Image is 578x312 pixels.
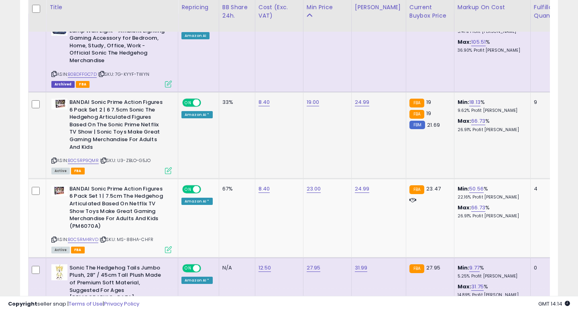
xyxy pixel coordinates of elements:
[471,283,484,291] a: 31.75
[409,3,451,20] div: Current Buybox Price
[458,3,527,12] div: Markup on Cost
[534,99,559,106] div: 9
[307,98,320,106] a: 19.00
[458,204,472,211] b: Max:
[222,264,249,271] div: N/A
[69,185,167,232] b: BANDAI Sonic Prime Action Figures 6 Pack Set 1 | 7.5cm The Hedgehog Articulated Based On Netflix ...
[100,236,153,243] span: | SKU: MS-88HA-CHFR
[200,99,213,106] span: OFF
[104,300,139,308] a: Privacy Policy
[426,185,441,192] span: 23.47
[427,121,440,129] span: 21.69
[458,185,524,200] div: %
[71,247,85,253] span: FBA
[458,118,524,132] div: %
[458,48,524,53] p: 36.90% Profit [PERSON_NAME]
[458,204,524,219] div: %
[68,71,97,78] a: B0BDFFGC7D
[458,29,524,34] p: 5.47% Profit [PERSON_NAME]
[183,99,193,106] span: ON
[534,185,559,192] div: 4
[409,121,425,129] small: FBM
[8,300,37,308] strong: Copyright
[51,99,172,173] div: ASIN:
[68,157,99,164] a: B0C5RP9QMR
[307,3,348,12] div: Min Price
[100,157,151,164] span: | SKU: U3-ZBLO-G5JO
[426,109,431,117] span: 19
[222,185,249,192] div: 67%
[181,32,210,39] div: Amazon AI
[426,264,440,271] span: 27.95
[69,20,167,66] b: Numskull Sonic The Hedgehog Desk Lamp Wall Light - Ambient Lighting Gaming Accessory for Bedroom,...
[458,283,524,298] div: %
[458,264,470,271] b: Min:
[458,38,472,46] b: Max:
[471,38,486,46] a: 105.51
[534,3,562,20] div: Fulfillable Quantity
[458,117,472,125] b: Max:
[458,99,524,113] div: %
[183,265,193,271] span: ON
[222,3,252,20] div: BB Share 24h.
[49,3,175,12] div: Title
[355,98,370,106] a: 24.99
[409,110,424,119] small: FBA
[458,108,524,113] p: 9.62% Profit [PERSON_NAME]
[51,99,67,109] img: 41iTJwq144L._SL40_.jpg
[258,264,271,272] a: 12.50
[307,264,321,272] a: 27.95
[258,185,270,193] a: 8.40
[471,117,485,125] a: 66.73
[51,168,70,174] span: All listings currently available for purchase on Amazon
[355,264,368,272] a: 31.99
[538,300,570,308] span: 2025-08-13 14:14 GMT
[458,194,524,200] p: 22.16% Profit [PERSON_NAME]
[69,264,167,304] b: Sonic The Hedgehog Tails Jumbo Plush, 28” / 45cm Tall Plush Made of Premium Soft Material, Sugges...
[8,300,139,308] div: seller snap | |
[534,264,559,271] div: 0
[51,185,67,196] img: 41zwpTZNPDL._SL40_.jpg
[200,265,213,271] span: OFF
[51,264,67,280] img: 31xfQB4lKmL._SL40_.jpg
[258,98,270,106] a: 8.40
[69,300,103,308] a: Terms of Use
[76,81,90,88] span: FBA
[426,98,431,106] span: 19
[469,98,480,106] a: 18.13
[98,71,149,77] span: | SKU: 7G-KYYF-TWYN
[222,99,249,106] div: 33%
[51,81,75,88] span: Listings that have been deleted from Seller Central
[409,185,424,194] small: FBA
[51,185,172,252] div: ASIN:
[181,277,213,284] div: Amazon AI *
[458,38,524,53] div: %
[471,204,485,212] a: 66.73
[68,236,98,243] a: B0C5RM4RVD
[458,213,524,219] p: 26.91% Profit [PERSON_NAME]
[469,264,480,272] a: 9.77
[458,127,524,133] p: 26.91% Profit [PERSON_NAME]
[409,264,424,273] small: FBA
[51,247,70,253] span: All listings currently available for purchase on Amazon
[458,98,470,106] b: Min:
[200,186,213,192] span: OFF
[355,3,403,12] div: [PERSON_NAME]
[469,185,484,193] a: 50.56
[51,20,172,87] div: ASIN:
[458,283,472,290] b: Max:
[183,186,193,192] span: ON
[458,264,524,279] div: %
[409,99,424,107] small: FBA
[69,99,167,153] b: BANDAI Sonic Prime Action Figures 6 Pack Set 2 | 6 7.5cm Sonic The Hedgehog Articulated Figures B...
[181,111,213,118] div: Amazon AI *
[307,185,321,193] a: 23.00
[181,3,216,12] div: Repricing
[458,274,524,279] p: 5.25% Profit [PERSON_NAME]
[181,198,213,205] div: Amazon AI *
[258,3,300,20] div: Cost (Exc. VAT)
[458,185,470,192] b: Min:
[71,168,85,174] span: FBA
[355,185,370,193] a: 24.99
